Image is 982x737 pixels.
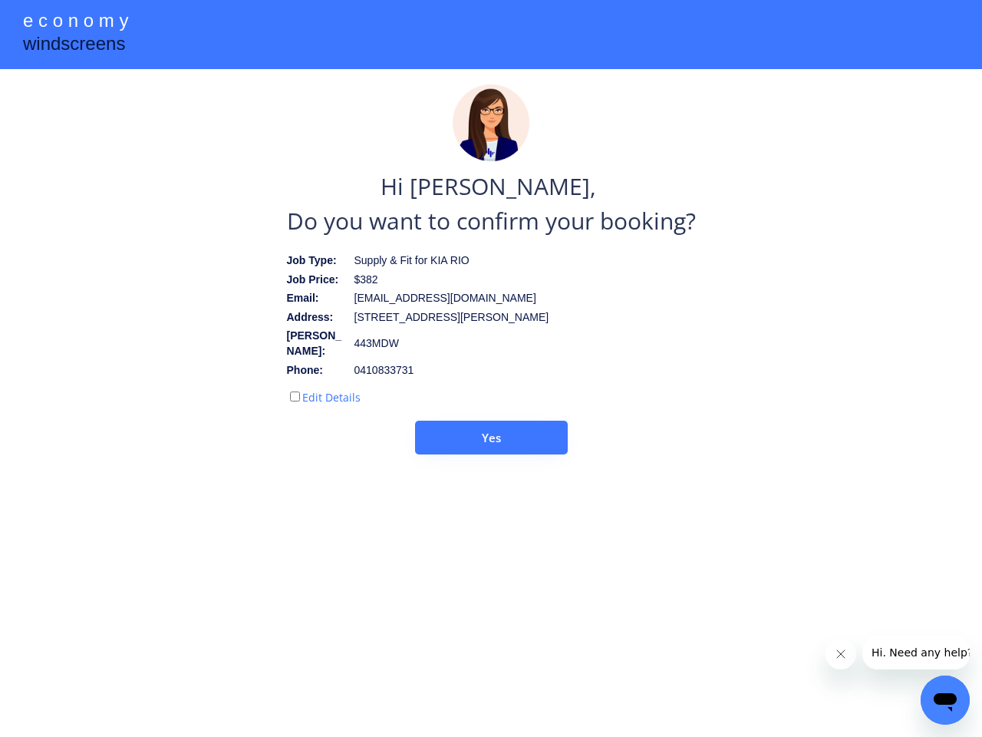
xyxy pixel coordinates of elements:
iframe: Close message [825,639,856,669]
div: $382 [354,273,522,288]
div: Job Price: [287,273,347,288]
iframe: Message from company [862,636,970,669]
span: Hi. Need any help? [9,11,110,23]
div: [EMAIL_ADDRESS][DOMAIN_NAME] [354,291,536,306]
img: madeline.png [453,84,529,161]
div: 443MDW [354,336,522,352]
div: windscreens [23,31,125,61]
div: Hi [PERSON_NAME], Do you want to confirm your booking? [287,169,696,238]
iframe: Button to launch messaging window [921,676,970,725]
div: Phone: [287,363,347,378]
div: Job Type: [287,253,347,269]
div: Address: [287,310,347,326]
div: [PERSON_NAME]: [287,329,347,359]
div: [STREET_ADDRESS][PERSON_NAME] [354,310,549,326]
div: Supply & Fit for KIA RIO [354,253,522,269]
button: Yes [415,421,568,454]
div: Email: [287,291,347,306]
label: Edit Details [302,390,361,405]
div: 0410833731 [354,363,522,378]
div: e c o n o m y [23,8,128,37]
